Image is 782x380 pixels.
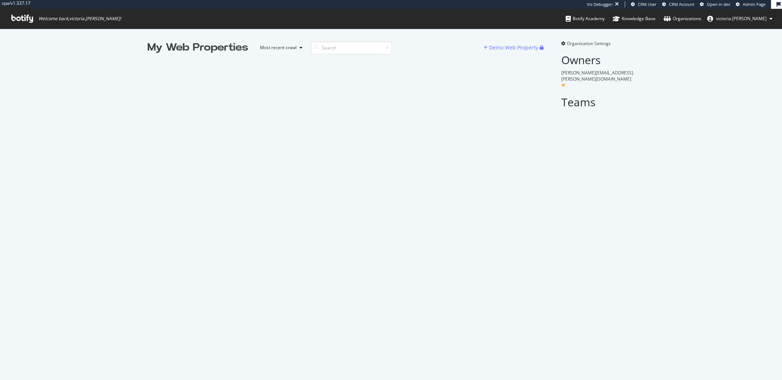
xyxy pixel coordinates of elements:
h2: Owners [561,54,635,66]
span: victoria.wong [716,15,767,22]
span: [PERSON_NAME][EMAIL_ADDRESS][PERSON_NAME][DOMAIN_NAME] [561,70,633,82]
span: Admin Page [743,1,766,7]
a: Knowledge Base [613,9,656,29]
button: Demo Web Property [484,42,540,54]
h2: Teams [561,96,635,108]
a: CRM User [631,1,657,7]
a: Demo Web Property [484,44,540,51]
a: CRM Account [662,1,694,7]
div: Knowledge Base [613,15,656,22]
span: Open in dev [707,1,730,7]
button: victoria.[PERSON_NAME] [701,13,778,25]
span: CRM Account [669,1,694,7]
div: Organizations [664,15,701,22]
div: Demo Web Property [489,44,538,51]
button: Most recent crawl [254,42,305,54]
a: Admin Page [736,1,766,7]
a: Botify Academy [566,9,605,29]
div: Most recent crawl [260,45,297,50]
span: CRM User [638,1,657,7]
div: Viz Debugger: [587,1,613,7]
div: My Web Properties [147,40,248,55]
div: Botify Academy [566,15,605,22]
a: Organizations [664,9,701,29]
input: Search [311,41,392,54]
a: Open in dev [700,1,730,7]
span: Organization Settings [567,40,611,47]
span: Welcome back, victoria.[PERSON_NAME] ! [38,16,121,22]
